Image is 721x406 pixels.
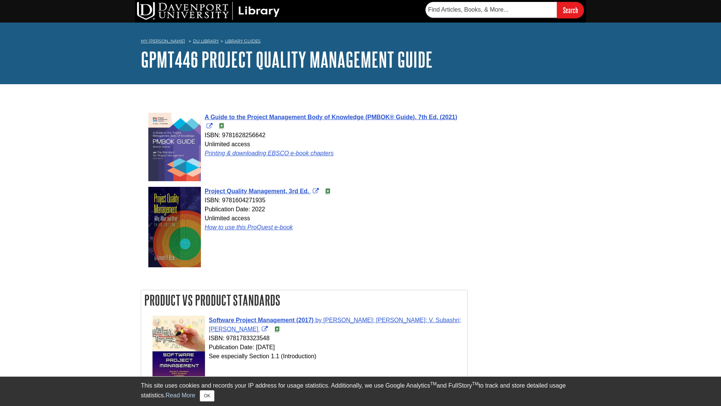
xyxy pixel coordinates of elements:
a: Library Guides [225,38,261,44]
div: Publication Date: 2022 [148,205,468,214]
div: ISBN: 9781783323548 [152,334,463,343]
form: Searches DU Library's articles, books, and more [425,2,584,18]
span: [PERSON_NAME]; [PERSON_NAME]; V. Subashri; [PERSON_NAME] [209,317,461,332]
a: Link opens in new window [205,150,333,156]
span: Software Project Management (2017) [209,317,314,323]
a: DU Library [193,38,219,44]
img: Cover Art [152,316,205,396]
img: DU Library [137,2,280,20]
div: Unlimited access [148,140,468,158]
img: e-Book [325,188,331,194]
div: This site uses cookies and records your IP address for usage statistics. Additionally, we use Goo... [141,381,580,401]
a: Link opens in new window [205,188,321,194]
h2: Product vs Product Standards [141,290,467,310]
a: GPMT446 Project Quality Management Guide [141,48,433,71]
div: See especially Section 1.1 (Introduction) [152,352,463,361]
a: How to use this ProQuest e-book [205,224,293,230]
sup: TM [430,381,436,386]
input: Find Articles, Books, & More... [425,2,557,18]
a: Link opens in new window [205,114,457,129]
span: by [315,317,322,323]
nav: breadcrumb [141,36,580,48]
input: Search [557,2,584,18]
a: Read More [166,392,195,398]
div: Unlimited access [148,214,468,232]
a: My [PERSON_NAME] [141,38,185,44]
div: ISBN: 9781604271935 [148,196,468,205]
div: Publication Date: [DATE] [152,343,463,352]
a: Link opens in new window [209,317,461,332]
img: Cover Art [148,113,201,181]
div: ISBN: 9781628256642 [148,131,468,140]
span: Project Quality Management, 3rd Ed. [205,188,309,194]
img: e-Book [219,123,225,129]
sup: TM [472,381,478,386]
img: e-Book [274,326,280,332]
button: Close [200,390,214,401]
img: Cover Art [148,187,201,268]
span: A Guide to the Project Management Body of Knowledge (PMBOK® Guide), 7th Ed. (2021) [205,114,457,120]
